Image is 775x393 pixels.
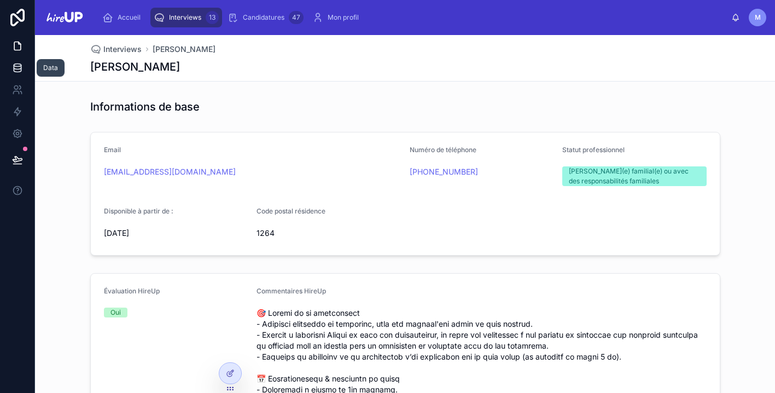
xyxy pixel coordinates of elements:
div: Oui [110,308,121,317]
a: [EMAIL_ADDRESS][DOMAIN_NAME] [104,166,236,177]
span: Interviews [103,44,142,55]
span: [DATE] [104,228,248,239]
a: Mon profil [309,8,366,27]
span: Accueil [118,13,141,22]
span: Email [104,146,121,154]
span: Interviews [169,13,201,22]
a: [PERSON_NAME] [153,44,215,55]
h1: [PERSON_NAME] [90,59,180,74]
a: [PHONE_NUMBER] [410,166,478,177]
span: Mon profil [328,13,359,22]
span: M [755,13,761,22]
span: Commentaires HireUp [257,287,326,295]
div: [PERSON_NAME](e) familial(e) ou avec des responsabilités familiales [569,166,700,186]
div: scrollable content [94,5,731,30]
span: 1264 [257,228,401,239]
span: Numéro de téléphone [410,146,476,154]
a: Interviews [90,44,142,55]
span: Candidatures [243,13,284,22]
img: App logo [44,9,85,26]
span: Statut professionnel [562,146,625,154]
a: Candidatures47 [224,8,307,27]
span: Évaluation HireUp [104,287,160,295]
div: 13 [206,11,219,24]
h1: Informations de base [90,99,200,114]
a: Accueil [99,8,148,27]
a: Interviews13 [150,8,222,27]
span: Disponible à partir de : [104,207,173,215]
span: Code postal résidence [257,207,325,215]
div: Data [43,63,58,72]
div: 47 [289,11,304,24]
